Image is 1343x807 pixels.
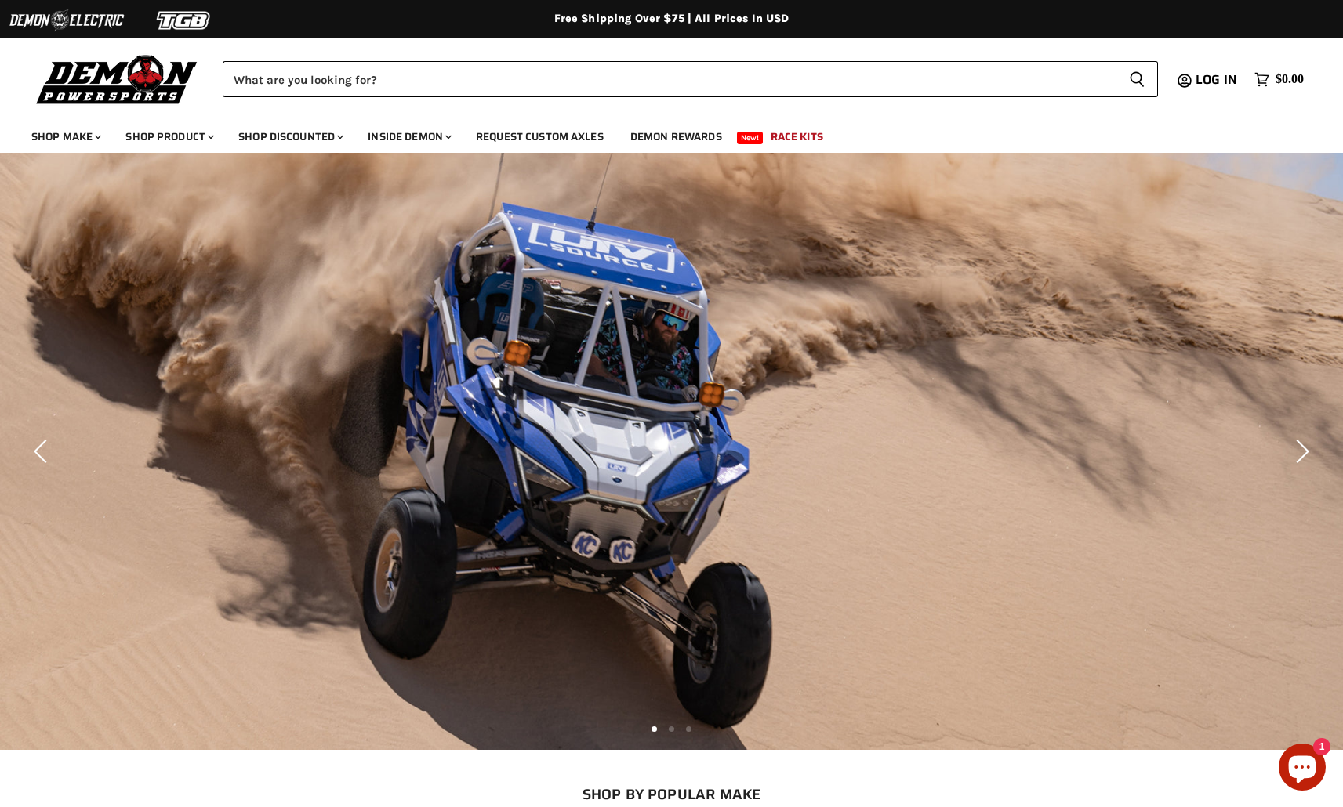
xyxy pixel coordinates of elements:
[20,114,1300,153] ul: Main menu
[686,726,691,732] li: Page dot 3
[45,12,1299,26] div: Free Shipping Over $75 | All Prices In USD
[114,121,223,153] a: Shop Product
[1284,436,1316,467] button: Next
[125,5,243,35] img: TGB Logo 2
[1116,61,1158,97] button: Search
[652,726,657,732] li: Page dot 1
[669,726,674,732] li: Page dot 2
[8,5,125,35] img: Demon Electric Logo 2
[464,121,615,153] a: Request Custom Axles
[227,121,353,153] a: Shop Discounted
[27,436,59,467] button: Previous
[619,121,734,153] a: Demon Rewards
[1247,68,1312,91] a: $0.00
[223,61,1158,97] form: Product
[1196,70,1237,89] span: Log in
[759,121,835,153] a: Race Kits
[1276,72,1304,87] span: $0.00
[737,132,764,144] span: New!
[1189,73,1247,87] a: Log in
[20,121,111,153] a: Shop Make
[356,121,461,153] a: Inside Demon
[64,786,1279,802] h2: SHOP BY POPULAR MAKE
[223,61,1116,97] input: Search
[31,51,203,107] img: Demon Powersports
[1274,744,1330,794] inbox-online-store-chat: Shopify online store chat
